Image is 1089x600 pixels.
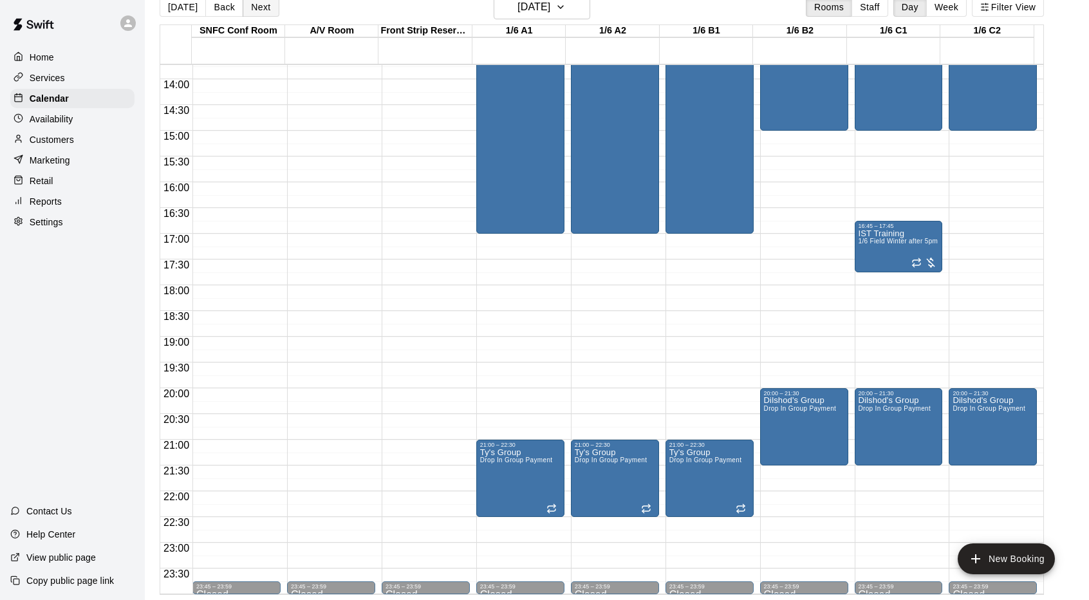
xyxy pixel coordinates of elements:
[30,174,53,187] p: Retail
[764,405,837,412] span: Drop In Group Payment
[160,543,192,554] span: 23:00
[669,442,750,448] div: 21:00 – 22:30
[160,414,192,425] span: 20:30
[764,590,844,600] div: Closed
[736,503,746,514] span: Recurring event
[160,517,192,528] span: 22:30
[160,285,192,296] span: 18:00
[953,405,1025,412] span: Drop In Group Payment
[160,311,192,322] span: 18:30
[291,583,371,590] div: 23:45 – 23:59
[575,442,655,448] div: 21:00 – 22:30
[30,92,69,105] p: Calendar
[546,503,557,514] span: Recurring event
[10,68,135,88] a: Services
[472,25,566,37] div: 1/6 A1
[160,259,192,270] span: 17:30
[386,583,466,590] div: 23:45 – 23:59
[855,28,943,131] div: 13:00 – 15:00: Flyers
[10,48,135,67] a: Home
[949,388,1037,465] div: 20:00 – 21:30: Dilshod's Group
[641,503,651,514] span: Recurring event
[10,212,135,232] a: Settings
[160,465,192,476] span: 21:30
[764,390,844,397] div: 20:00 – 21:30
[10,151,135,170] div: Marketing
[192,25,285,37] div: SNFC Conf Room
[953,390,1033,397] div: 20:00 – 21:30
[665,581,754,594] div: 23:45 – 23:59: Closed
[571,28,659,234] div: 13:00 – 17:00: Neb Free Flighters
[665,28,754,234] div: 13:00 – 17:00: Neb Free Flighters
[949,28,1037,131] div: 13:00 – 15:00: Flyers
[26,551,96,564] p: View public page
[160,362,192,373] span: 19:30
[160,156,192,167] span: 15:30
[476,581,564,594] div: 23:45 – 23:59: Closed
[760,581,848,594] div: 23:45 – 23:59: Closed
[160,234,192,245] span: 17:00
[26,505,72,518] p: Contact Us
[480,583,561,590] div: 23:45 – 23:59
[160,131,192,142] span: 15:00
[940,25,1034,37] div: 1/6 C2
[859,238,1080,245] span: 1/6 Field Winter after 5pm or weekends SNFC or [GEOGRAPHIC_DATA]
[760,388,848,465] div: 20:00 – 21:30: Dilshod's Group
[764,583,844,590] div: 23:45 – 23:59
[10,171,135,191] a: Retail
[859,583,939,590] div: 23:45 – 23:59
[855,581,943,594] div: 23:45 – 23:59: Closed
[160,440,192,451] span: 21:00
[859,390,939,397] div: 20:00 – 21:30
[571,440,659,517] div: 21:00 – 22:30: Ty's Group
[855,388,943,465] div: 20:00 – 21:30: Dilshod's Group
[753,25,846,37] div: 1/6 B2
[953,583,1033,590] div: 23:45 – 23:59
[575,583,655,590] div: 23:45 – 23:59
[285,25,378,37] div: A/V Room
[859,223,939,229] div: 16:45 – 17:45
[911,258,922,268] span: Recurring event
[30,133,74,146] p: Customers
[160,337,192,348] span: 19:00
[386,590,466,600] div: Closed
[859,405,931,412] span: Drop In Group Payment
[480,456,553,464] span: Drop In Group Payment
[30,154,70,167] p: Marketing
[192,581,281,594] div: 23:45 – 23:59: Closed
[855,221,943,272] div: 16:45 – 17:45: IST Training
[669,456,742,464] span: Drop In Group Payment
[160,491,192,502] span: 22:00
[669,583,750,590] div: 23:45 – 23:59
[476,440,564,517] div: 21:00 – 22:30: Ty's Group
[287,581,375,594] div: 23:45 – 23:59: Closed
[382,581,470,594] div: 23:45 – 23:59: Closed
[30,113,73,126] p: Availability
[160,79,192,90] span: 14:00
[566,25,659,37] div: 1/6 A2
[160,208,192,219] span: 16:30
[10,109,135,129] div: Availability
[10,192,135,211] a: Reports
[196,583,277,590] div: 23:45 – 23:59
[10,89,135,108] a: Calendar
[10,130,135,149] a: Customers
[958,543,1055,574] button: add
[160,105,192,116] span: 14:30
[196,590,277,600] div: Closed
[30,195,62,208] p: Reports
[760,28,848,131] div: 13:00 – 15:00: Flyers
[160,388,192,399] span: 20:00
[669,590,750,600] div: Closed
[30,71,65,84] p: Services
[575,590,655,600] div: Closed
[847,25,940,37] div: 1/6 C1
[665,440,754,517] div: 21:00 – 22:30: Ty's Group
[30,51,54,64] p: Home
[30,216,63,229] p: Settings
